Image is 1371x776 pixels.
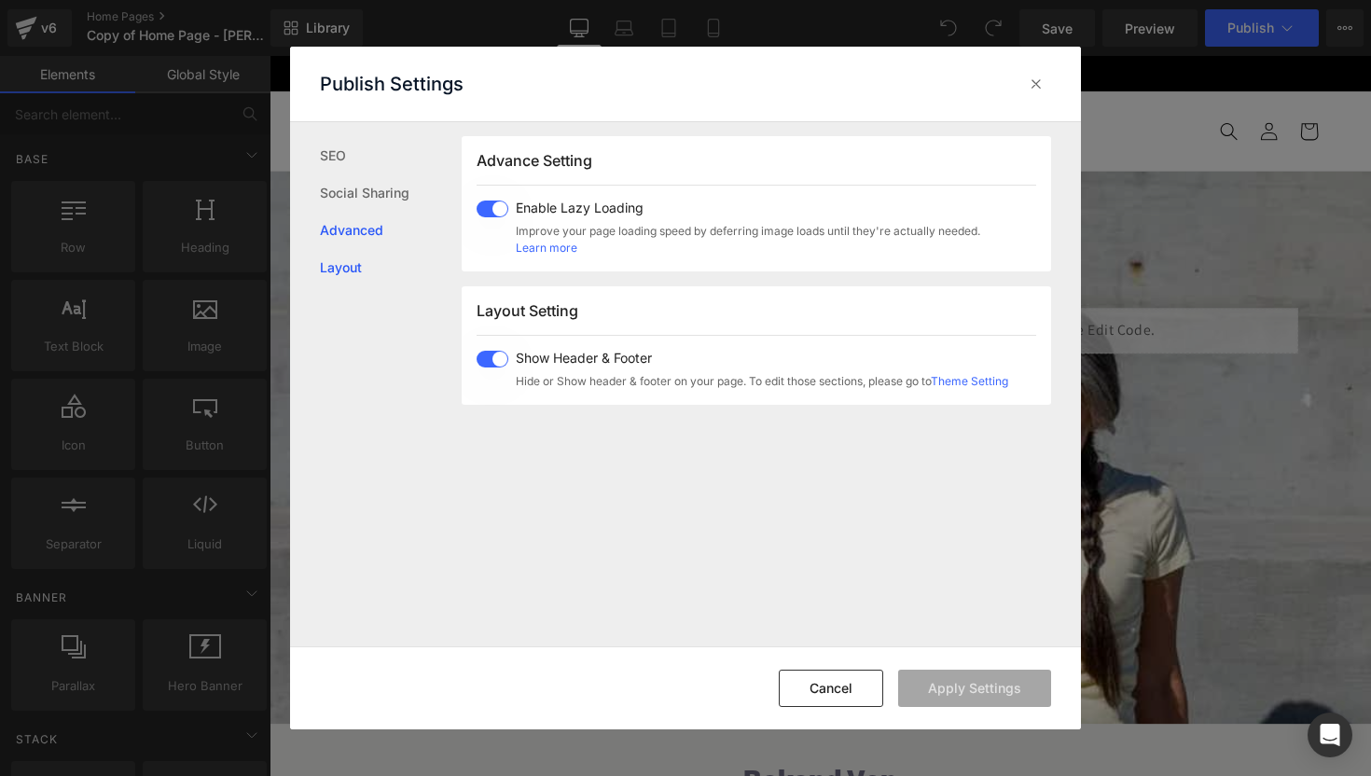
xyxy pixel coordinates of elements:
p: Voel je nooit ouder – [PERSON_NAME] terwijl je slaapt [75,270,483,377]
p: 60-dagen geld-terug-garantie [149,479,483,494]
strong: HERFST SALE TOT 50%+ [494,9,635,25]
span: Enable Lazy Loading [516,201,980,215]
a: SEO [320,137,462,174]
button: Cancel [779,670,883,707]
img: ClearCut [421,44,589,111]
a: Social Sharing [320,174,462,212]
summary: Zoeken [962,57,1004,98]
a: Theme Setting [931,374,1008,388]
span: Advance Setting [477,151,592,170]
a: Learn more [516,240,577,256]
a: Advanced [320,212,462,249]
span: Show Header & Footer [516,351,1008,366]
span: Improve your page loading speed by deferring image loads until they're actually needed. [516,223,980,240]
u: 10.000+ geverifieerde 5-sterrenbeoordelingen [75,620,417,641]
span: Hide or Show header & footer on your page. To edit those sections, please go to [516,373,1008,390]
a: CLAIM 50% KORTING | Herfst sale [75,410,446,474]
div: Open Intercom Messenger [1308,713,1352,757]
h2: Bekend Van [60,729,1069,754]
span: Layout Setting [477,301,578,320]
p: Publish Settings [320,73,464,95]
a: Layout [320,249,462,286]
a: ClearCut [414,36,596,118]
button: Apply Settings [898,670,1051,707]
